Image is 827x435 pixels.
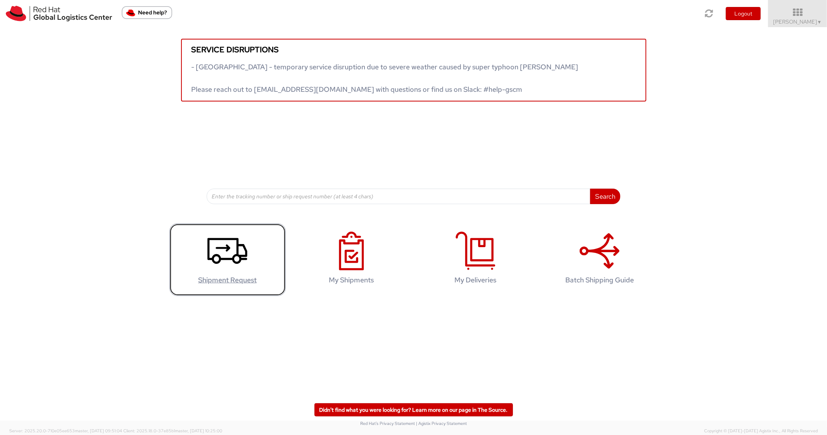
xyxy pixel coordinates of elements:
span: master, [DATE] 10:25:00 [175,428,222,433]
input: Enter the tracking number or ship request number (at least 4 chars) [207,189,590,204]
span: Copyright © [DATE]-[DATE] Agistix Inc., All Rights Reserved [704,428,818,434]
img: rh-logistics-00dfa346123c4ec078e1.svg [6,6,112,21]
a: Batch Shipping Guide [542,224,658,296]
span: Client: 2025.18.0-37e85b1 [123,428,222,433]
span: [PERSON_NAME] [773,18,822,25]
a: Service disruptions - [GEOGRAPHIC_DATA] - temporary service disruption due to severe weather caus... [181,39,646,101]
h4: My Shipments [302,276,402,284]
h5: Service disruptions [192,45,636,54]
h4: Shipment Request [178,276,278,284]
a: My Deliveries [418,224,534,296]
h4: My Deliveries [426,276,526,284]
span: Server: 2025.20.0-710e05ee653 [9,428,122,433]
button: Logout [726,7,761,20]
button: Search [590,189,620,204]
span: ▼ [817,19,822,25]
a: Red Hat's Privacy Statement [360,421,415,426]
a: Shipment Request [169,224,286,296]
button: Need help? [122,6,172,19]
a: My Shipments [294,224,410,296]
a: | Agistix Privacy Statement [416,421,467,426]
h4: Batch Shipping Guide [550,276,650,284]
span: - [GEOGRAPHIC_DATA] - temporary service disruption due to severe weather caused by super typhoon ... [192,62,578,94]
span: master, [DATE] 09:51:04 [75,428,122,433]
a: Didn't find what you were looking for? Learn more on our page in The Source. [314,403,513,416]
